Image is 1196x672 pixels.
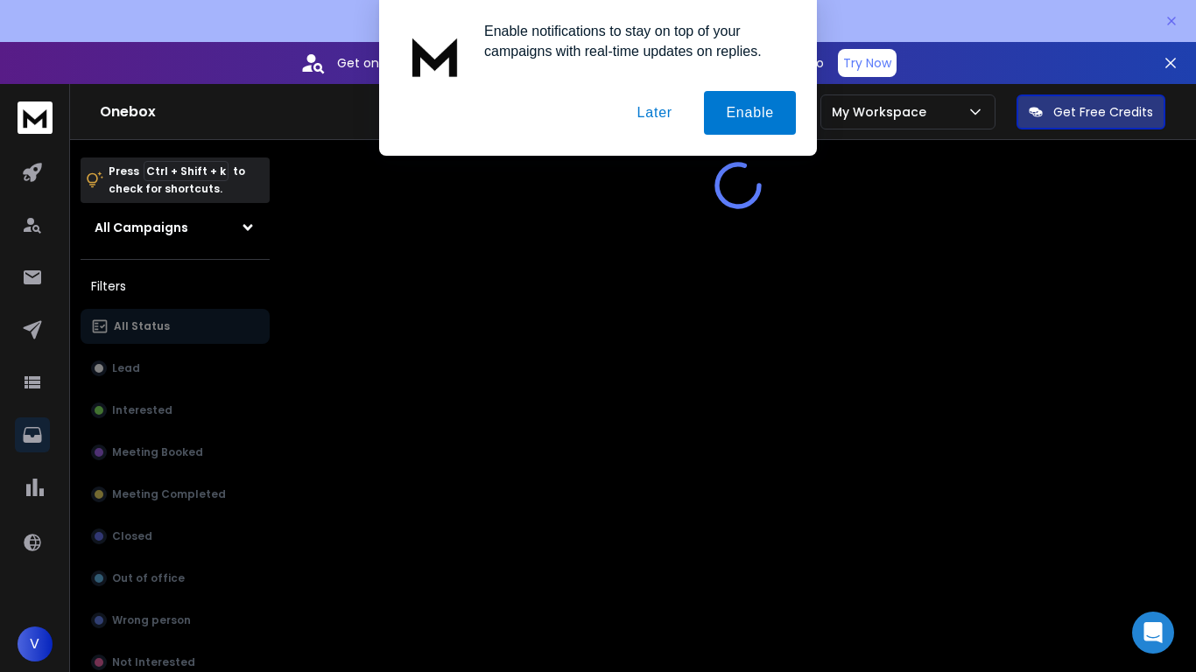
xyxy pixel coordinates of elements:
div: Enable notifications to stay on top of your campaigns with real-time updates on replies. [470,21,796,61]
span: Ctrl + Shift + k [144,161,229,181]
div: Open Intercom Messenger [1132,612,1174,654]
h3: Filters [81,274,270,298]
img: notification icon [400,21,470,91]
button: V [18,626,53,661]
button: Enable [704,91,796,135]
button: All Campaigns [81,210,270,245]
button: Later [615,91,693,135]
p: Press to check for shortcuts. [109,163,245,198]
h1: All Campaigns [95,219,188,236]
